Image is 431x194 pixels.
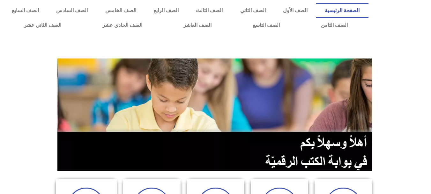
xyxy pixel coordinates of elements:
[97,3,145,18] a: الصف الخامس
[3,18,82,33] a: الصف الثاني عشر
[3,3,48,18] a: الصف السابع
[232,3,274,18] a: الصف الثاني
[232,18,300,33] a: الصف التاسع
[82,18,163,33] a: الصف الحادي عشر
[163,18,232,33] a: الصف العاشر
[316,3,368,18] a: الصفحة الرئيسية
[145,3,187,18] a: الصف الرابع
[300,18,368,33] a: الصف الثامن
[48,3,96,18] a: الصف السادس
[274,3,316,18] a: الصف الأول
[187,3,231,18] a: الصف الثالث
